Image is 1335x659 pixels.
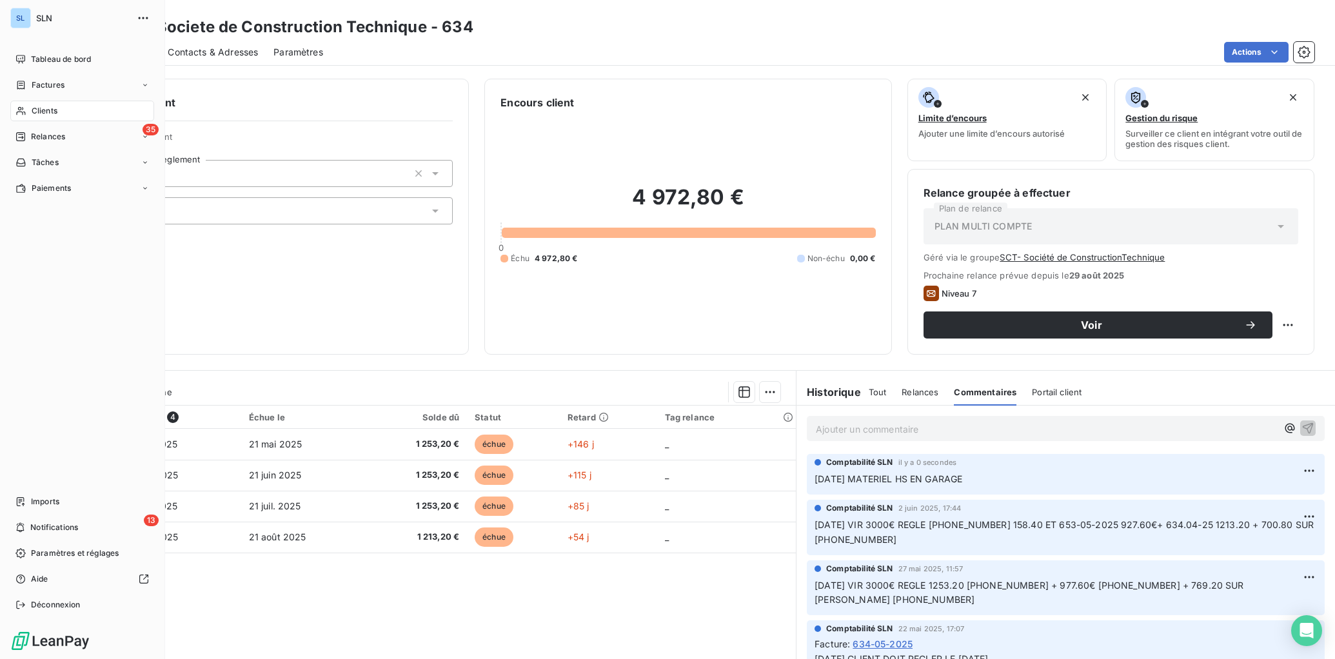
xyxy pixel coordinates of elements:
[898,565,964,573] span: 27 mai 2025, 11:57
[249,438,302,449] span: 21 mai 2025
[665,500,669,511] span: _
[665,531,669,542] span: _
[10,8,31,28] div: SL
[475,435,513,454] span: échue
[511,253,529,264] span: Échu
[924,311,1272,339] button: Voir
[500,95,574,110] h6: Encours client
[249,500,301,511] span: 21 juil. 2025
[1224,42,1289,63] button: Actions
[826,502,893,514] span: Comptabilité SLN
[32,105,57,117] span: Clients
[826,623,893,634] span: Comptabilité SLN
[924,185,1298,201] h6: Relance groupée à effectuer
[500,184,875,223] h2: 4 972,80 €
[939,320,1244,330] span: Voir
[535,253,578,264] span: 4 972,80 €
[568,500,589,511] span: +85 j
[1000,252,1165,262] button: SCT- Société de ConstructionTechnique
[918,113,987,123] span: Limite d’encours
[168,46,258,59] span: Contacts & Adresses
[1125,113,1198,123] span: Gestion du risque
[31,54,91,65] span: Tableau de bord
[815,473,962,484] span: [DATE] MATERIEL HS EN GARAGE
[249,469,302,480] span: 21 juin 2025
[249,531,306,542] span: 21 août 2025
[568,438,594,449] span: +146 j
[898,504,962,512] span: 2 juin 2025, 17:44
[918,128,1065,139] span: Ajouter une limite d’encours autorisé
[31,599,81,611] span: Déconnexion
[1114,79,1314,161] button: Gestion du risqueSurveiller ce client en intégrant votre outil de gestion des risques client.
[1125,128,1303,149] span: Surveiller ce client en intégrant votre outil de gestion des risques client.
[31,573,48,585] span: Aide
[373,438,459,451] span: 1 253,20 €
[826,457,893,468] span: Comptabilité SLN
[373,469,459,482] span: 1 253,20 €
[104,132,453,150] span: Propriétés Client
[1032,387,1082,397] span: Portail client
[475,497,513,516] span: échue
[30,522,78,533] span: Notifications
[907,79,1107,161] button: Limite d’encoursAjouter une limite d’encours autorisé
[796,384,861,400] h6: Historique
[924,252,1298,262] span: Géré via le groupe
[373,412,459,422] div: Solde dû
[32,182,71,194] span: Paiements
[475,466,513,485] span: échue
[924,270,1298,280] span: Prochaine relance prévue depuis le
[31,131,65,143] span: Relances
[373,500,459,513] span: 1 253,20 €
[665,469,669,480] span: _
[934,220,1033,233] span: PLAN MULTI COMPTE
[36,13,129,23] span: SLN
[807,253,845,264] span: Non-échu
[665,438,669,449] span: _
[1069,270,1125,280] span: 29 août 2025
[78,95,453,110] h6: Informations client
[815,580,1247,605] span: [DATE] VIR 3000€ REGLE 1253.20 [PHONE_NUMBER] + 977.60€ [PHONE_NUMBER] + 769.20 SUR [PERSON_NAME]...
[117,411,233,423] div: Référence
[31,496,59,507] span: Imports
[32,79,64,91] span: Factures
[10,569,154,589] a: Aide
[568,412,649,422] div: Retard
[167,411,179,423] span: 4
[898,458,957,466] span: il y a 0 secondes
[568,531,589,542] span: +54 j
[665,412,789,422] div: Tag relance
[273,46,323,59] span: Paramètres
[475,412,552,422] div: Statut
[31,547,119,559] span: Paramètres et réglages
[114,15,473,39] h3: SCT- Societe de Construction Technique - 634
[373,531,459,544] span: 1 213,20 €
[942,288,976,299] span: Niveau 7
[850,253,876,264] span: 0,00 €
[10,631,90,651] img: Logo LeanPay
[32,157,59,168] span: Tâches
[249,412,359,422] div: Échue le
[815,519,1316,545] span: [DATE] VIR 3000€ REGLE [PHONE_NUMBER] 158.40 ET 653-05-2025 927.60€+ 634.04-25 1213.20 + 700.80 S...
[954,387,1016,397] span: Commentaires
[902,387,938,397] span: Relances
[1291,615,1322,646] div: Open Intercom Messenger
[568,469,591,480] span: +115 j
[475,527,513,547] span: échue
[853,637,913,651] span: 634-05-2025
[826,563,893,575] span: Comptabilité SLN
[143,124,159,135] span: 35
[815,637,850,651] span: Facture :
[144,515,159,526] span: 13
[898,625,965,633] span: 22 mai 2025, 17:07
[869,387,887,397] span: Tout
[499,242,504,253] span: 0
